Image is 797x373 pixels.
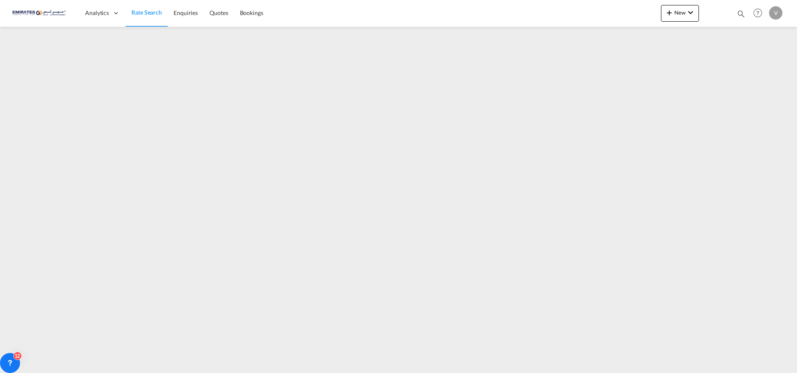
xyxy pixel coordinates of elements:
[240,9,263,16] span: Bookings
[736,9,746,22] div: icon-magnify
[661,5,699,22] button: icon-plus 400-fgNewicon-chevron-down
[174,9,198,16] span: Enquiries
[751,6,769,21] div: Help
[209,9,228,16] span: Quotes
[769,6,782,20] div: V
[686,8,696,18] md-icon: icon-chevron-down
[751,6,765,20] span: Help
[664,8,674,18] md-icon: icon-plus 400-fg
[131,9,162,16] span: Rate Search
[664,9,696,16] span: New
[13,4,69,23] img: c67187802a5a11ec94275b5db69a26e6.png
[85,9,109,17] span: Analytics
[736,9,746,18] md-icon: icon-magnify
